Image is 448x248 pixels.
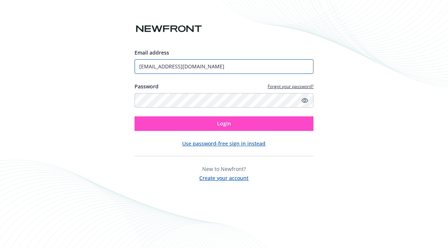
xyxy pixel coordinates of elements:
[202,165,246,172] span: New to Newfront?
[135,23,203,35] img: Newfront logo
[199,173,248,182] button: Create your account
[135,83,159,90] label: Password
[135,59,314,74] input: Enter your email
[268,83,313,89] a: Forgot your password?
[182,140,265,147] button: Use password-free sign in instead
[135,93,314,108] input: Enter your password
[135,116,314,131] button: Login
[135,49,169,56] span: Email address
[217,120,231,127] span: Login
[300,96,309,105] a: Show password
